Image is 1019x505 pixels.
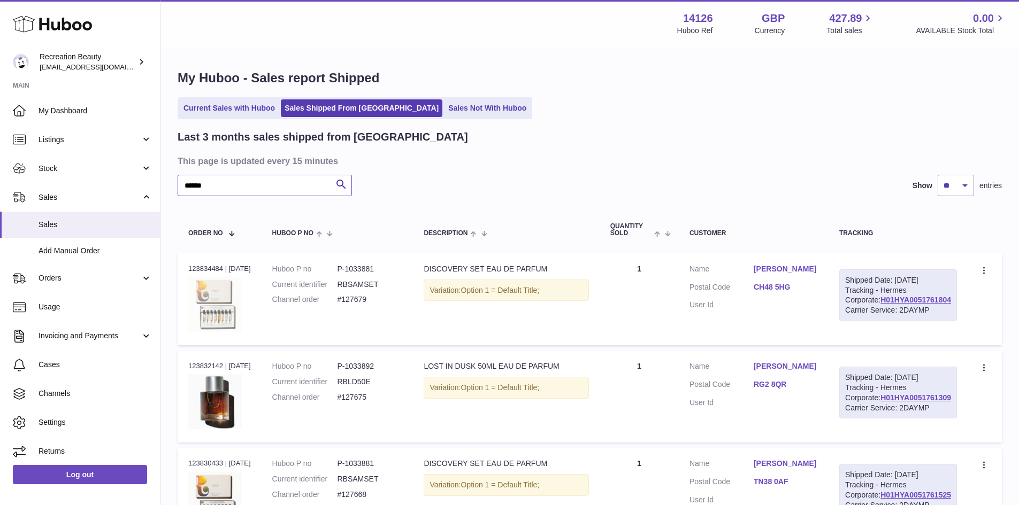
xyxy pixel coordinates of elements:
[845,305,951,315] div: Carrier Service: 2DAYMP
[39,220,152,230] span: Sales
[337,392,402,402] dd: #127675
[337,279,402,290] dd: RBSAMSET
[39,192,141,203] span: Sales
[683,11,713,26] strong: 14126
[461,480,539,489] span: Option 1 = Default Title;
[337,264,402,274] dd: P-1033881
[845,275,951,285] div: Shipped Date: [DATE]
[39,417,152,428] span: Settings
[272,474,338,484] dt: Current identifier
[424,377,588,399] div: Variation:
[424,279,588,301] div: Variation:
[461,286,539,294] span: Option 1 = Default Title;
[826,11,874,36] a: 427.89 Total sales
[337,377,402,387] dd: RBLD50E
[754,477,818,487] a: TN38 0AF
[272,230,313,237] span: Huboo P no
[40,52,136,72] div: Recreation Beauty
[829,11,862,26] span: 427.89
[188,230,223,237] span: Order No
[424,230,468,237] span: Description
[762,11,785,26] strong: GBP
[689,282,754,295] dt: Postal Code
[178,69,1002,87] h1: My Huboo - Sales report Shipped
[839,230,957,237] div: Tracking
[188,277,242,332] img: ANWD_12ML.jpg
[913,181,932,191] label: Show
[272,459,338,469] dt: Huboo P no
[39,389,152,399] span: Channels
[180,99,279,117] a: Current Sales with Huboo
[40,63,157,71] span: [EMAIL_ADDRESS][DOMAIN_NAME]
[188,264,251,274] div: 123834484 | [DATE]
[188,374,242,429] img: LostInDusk50ml.jpg
[188,459,251,468] div: 123830433 | [DATE]
[337,490,402,500] dd: #127668
[272,279,338,290] dt: Current identifier
[754,282,818,292] a: CH48 5HG
[839,367,957,419] div: Tracking - Hermes Corporate:
[272,377,338,387] dt: Current identifier
[272,392,338,402] dt: Channel order
[979,181,1002,191] span: entries
[610,223,652,237] span: Quantity Sold
[178,155,999,167] h3: This page is updated every 15 minutes
[826,26,874,36] span: Total sales
[13,465,147,484] a: Log out
[188,361,251,371] div: 123832142 | [DATE]
[39,135,141,145] span: Listings
[424,361,588,371] div: LOST IN DUSK 50ML EAU DE PARFUM
[755,26,785,36] div: Currency
[916,26,1006,36] span: AVAILABLE Stock Total
[461,383,539,392] span: Option 1 = Default Title;
[689,230,818,237] div: Customer
[39,302,152,312] span: Usage
[39,360,152,370] span: Cases
[39,246,152,256] span: Add Manual Order
[916,11,1006,36] a: 0.00 AVAILABLE Stock Total
[689,477,754,490] dt: Postal Code
[689,379,754,392] dt: Postal Code
[39,106,152,116] span: My Dashboard
[689,264,754,277] dt: Name
[845,372,951,383] div: Shipped Date: [DATE]
[178,130,468,144] h2: Last 3 months sales shipped from [GEOGRAPHIC_DATA]
[689,300,754,310] dt: User Id
[677,26,713,36] div: Huboo Ref
[337,294,402,305] dd: #127679
[424,474,588,496] div: Variation:
[880,491,951,499] a: H01HYA0051761525
[754,459,818,469] a: [PERSON_NAME]
[600,351,679,442] td: 1
[880,296,951,304] a: H01HYA0051761804
[272,264,338,274] dt: Huboo P no
[754,264,818,274] a: [PERSON_NAME]
[845,403,951,413] div: Carrier Service: 2DAYMP
[39,164,141,174] span: Stock
[880,393,951,402] a: H01HYA0051761309
[839,269,957,322] div: Tracking - Hermes Corporate:
[689,398,754,408] dt: User Id
[39,331,141,341] span: Invoicing and Payments
[424,459,588,469] div: DISCOVERY SET EAU DE PARFUM
[689,361,754,374] dt: Name
[13,54,29,70] img: internalAdmin-14126@internal.huboo.com
[337,361,402,371] dd: P-1033892
[272,490,338,500] dt: Channel order
[281,99,442,117] a: Sales Shipped From [GEOGRAPHIC_DATA]
[973,11,994,26] span: 0.00
[754,379,818,390] a: RG2 8QR
[337,459,402,469] dd: P-1033881
[424,264,588,274] div: DISCOVERY SET EAU DE PARFUM
[689,459,754,471] dt: Name
[337,474,402,484] dd: RBSAMSET
[600,253,679,345] td: 1
[272,361,338,371] dt: Huboo P no
[845,470,951,480] div: Shipped Date: [DATE]
[754,361,818,371] a: [PERSON_NAME]
[39,446,152,456] span: Returns
[445,99,530,117] a: Sales Not With Huboo
[689,495,754,505] dt: User Id
[39,273,141,283] span: Orders
[272,294,338,305] dt: Channel order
